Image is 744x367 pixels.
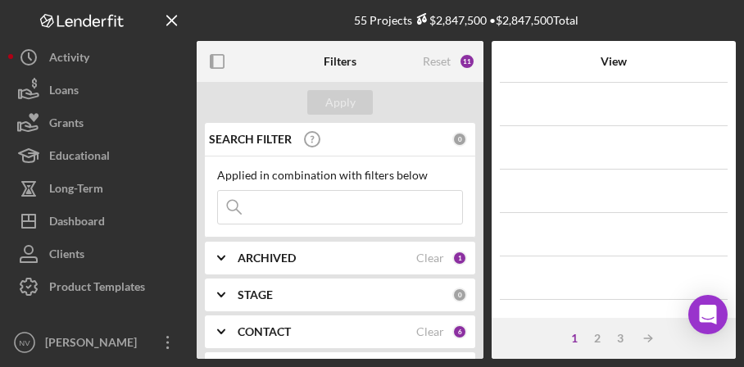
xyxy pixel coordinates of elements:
button: Dashboard [8,205,188,238]
button: Loans [8,74,188,106]
div: 55 Projects • $2,847,500 Total [354,13,578,27]
div: 1 [452,251,467,265]
div: Clear [416,251,444,265]
div: 2 [586,332,609,345]
div: Grants [49,106,84,143]
div: $2,847,500 [412,13,487,27]
button: Grants [8,106,188,139]
div: Open Intercom Messenger [688,295,728,334]
div: Apply [325,90,356,115]
div: Applied in combination with filters below [217,169,463,182]
div: Educational [49,139,110,176]
div: Dashboard [49,205,105,242]
div: 3 [609,332,632,345]
button: Educational [8,139,188,172]
div: Reset [423,55,451,68]
b: ARCHIVED [238,251,296,265]
div: Loans [49,74,79,111]
div: Long-Term [49,172,103,209]
div: 11 [459,53,475,70]
div: Clients [49,238,84,274]
text: NV [19,338,30,347]
button: NV[PERSON_NAME] [8,326,188,359]
div: 6 [452,324,467,339]
button: Long-Term [8,172,188,205]
div: Product Templates [49,270,145,307]
b: STAGE [238,288,273,301]
button: Clients [8,238,188,270]
div: [PERSON_NAME] [41,326,147,363]
button: Product Templates [8,270,188,303]
b: Filters [324,55,356,68]
div: 1 [563,332,586,345]
b: SEARCH FILTER [209,133,292,146]
div: View [519,55,709,68]
div: Activity [49,41,89,78]
div: Clear [416,325,444,338]
button: Apply [307,90,373,115]
button: Activity [8,41,188,74]
div: 0 [452,288,467,302]
b: CONTACT [238,325,291,338]
div: 0 [452,132,467,147]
